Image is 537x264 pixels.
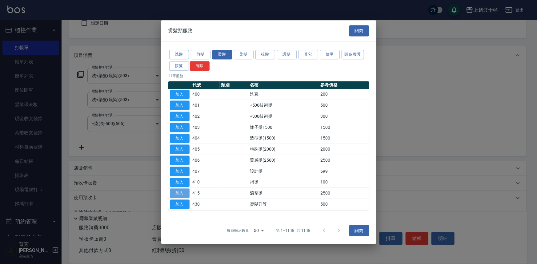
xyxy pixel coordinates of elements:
[191,133,220,144] td: 404
[319,177,369,188] td: 100
[168,73,369,79] p: 11 筆服務
[277,50,297,59] button: 護髮
[169,50,189,59] button: 洗髮
[248,155,319,166] td: 質感燙(2500)
[349,25,369,37] button: 關閉
[349,225,369,236] button: 關閉
[170,123,190,132] button: 加入
[190,61,210,71] button: 清除
[319,81,369,89] th: 參考價格
[191,50,210,59] button: 剪髮
[191,177,220,188] td: 410
[319,133,369,144] td: 1500
[248,166,319,177] td: 設計燙
[191,100,220,111] td: 401
[320,50,340,59] button: 修甲
[319,166,369,177] td: 699
[170,167,190,176] button: 加入
[248,144,319,155] td: 特殊燙(2000)
[319,122,369,133] td: 1500
[319,89,369,100] td: 200
[191,199,220,210] td: 430
[319,111,369,122] td: 300
[248,100,319,111] td: +500技術燙
[319,188,369,199] td: 2500
[248,133,319,144] td: 造型燙(1500)
[168,28,193,34] span: 燙髮類服務
[191,122,220,133] td: 403
[170,90,190,99] button: 加入
[191,111,220,122] td: 402
[248,188,319,199] td: 溫塑燙
[170,112,190,121] button: 加入
[248,81,319,89] th: 名稱
[220,81,248,89] th: 類別
[169,61,189,71] button: 接髮
[248,111,319,122] td: +300技術燙
[170,101,190,110] button: 加入
[248,199,319,210] td: 燙髮升等
[227,228,249,233] p: 每頁顯示數量
[251,222,266,239] div: 50
[170,145,190,154] button: 加入
[170,134,190,143] button: 加入
[191,188,220,199] td: 415
[319,199,369,210] td: 500
[319,100,369,111] td: 500
[170,189,190,198] button: 加入
[248,89,319,100] td: 洗直
[255,50,275,59] button: 梳髮
[191,89,220,100] td: 400
[170,156,190,165] button: 加入
[191,81,220,89] th: 代號
[170,199,190,209] button: 加入
[191,144,220,155] td: 405
[276,228,310,233] p: 第 1–11 筆 共 11 筆
[248,122,319,133] td: 離子燙1500
[191,155,220,166] td: 406
[170,178,190,187] button: 加入
[342,50,364,59] button: 頭皮養護
[299,50,318,59] button: 其它
[319,144,369,155] td: 2000
[212,50,232,59] button: 燙髮
[191,166,220,177] td: 407
[234,50,254,59] button: 染髮
[319,155,369,166] td: 2500
[248,177,319,188] td: 補燙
